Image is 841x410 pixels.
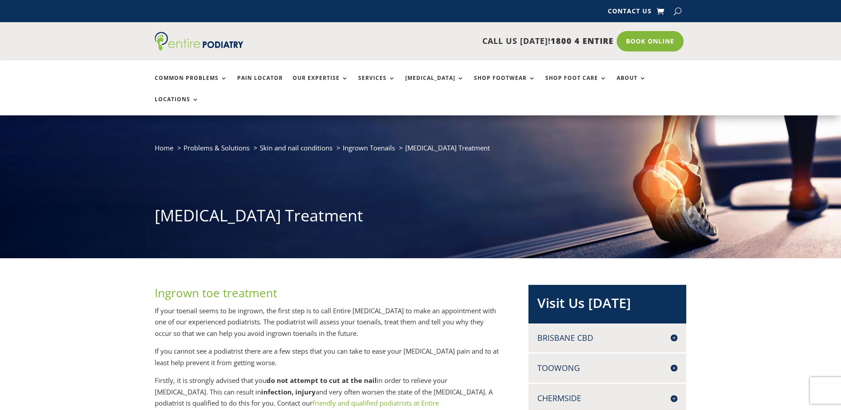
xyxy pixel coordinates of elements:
[551,35,614,46] span: 1800 4 ENTIRE
[155,96,199,115] a: Locations
[537,363,677,374] h4: Toowong
[155,285,277,301] span: Ingrown toe treatment
[608,8,652,18] a: Contact Us
[155,205,687,231] h1: [MEDICAL_DATA] Treatment
[278,35,614,47] p: CALL US [DATE]!
[405,75,464,94] a: [MEDICAL_DATA]
[343,143,395,152] a: Ingrown Toenails
[474,75,536,94] a: Shop Footwear
[237,75,283,94] a: Pain Locator
[537,393,677,404] h4: Chermside
[260,143,332,152] a: Skin and nail conditions
[155,75,227,94] a: Common Problems
[537,332,677,343] h4: Brisbane CBD
[261,387,316,396] strong: infection, injury
[293,75,348,94] a: Our Expertise
[184,143,250,152] a: Problems & Solutions
[155,143,173,152] a: Home
[155,32,243,51] img: logo (1)
[537,294,677,317] h2: Visit Us [DATE]
[266,376,377,385] strong: do not attempt to cut at the nail
[405,143,490,152] span: [MEDICAL_DATA] Treatment
[155,305,500,346] p: If your toenail seems to be ingrown, the first step is to call Entire [MEDICAL_DATA] to make an a...
[155,43,243,52] a: Entire Podiatry
[617,31,684,51] a: Book Online
[545,75,607,94] a: Shop Foot Care
[617,75,646,94] a: About
[155,346,500,375] p: If you cannot see a podiatrist there are a few steps that you can take to ease your [MEDICAL_DATA...
[155,142,687,160] nav: breadcrumb
[358,75,395,94] a: Services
